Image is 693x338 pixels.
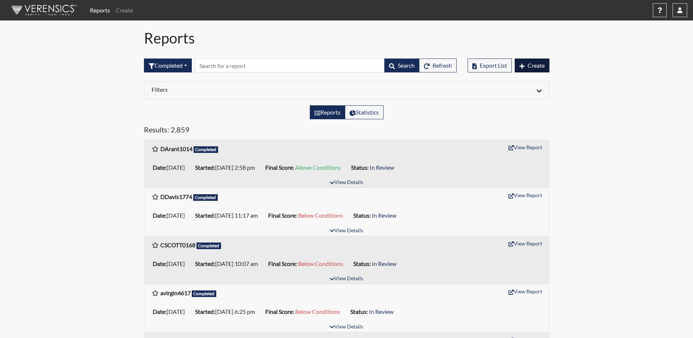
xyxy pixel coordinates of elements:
[160,241,195,248] b: CSCOTT0168
[345,105,384,119] label: View statistics about completed interviews
[505,286,545,297] button: View Report
[310,105,345,119] label: View the list of reports
[268,260,297,267] b: Final Score:
[87,3,113,18] a: Reports
[327,274,366,284] button: View Details
[192,290,217,297] span: Completed
[353,260,371,267] b: Status:
[146,86,547,95] div: Click to expand/collapse filters
[153,164,167,171] b: Date:
[197,243,221,249] span: Completed
[327,178,366,188] button: View Details
[160,289,191,296] b: avirgin4617
[350,308,368,315] b: Status:
[153,308,167,315] b: Date:
[419,59,457,72] button: Refresh
[192,210,265,221] li: [DATE] 11:17 am
[195,212,215,219] b: Started:
[505,238,545,249] button: View Report
[298,212,343,219] span: Below Conditions
[505,142,545,153] button: View Report
[195,59,385,72] input: Search by Registration ID, Interview Number, or Investigation Name.
[398,62,415,69] span: Search
[528,62,545,69] span: Create
[192,162,262,173] li: [DATE] 2:58 pm
[351,164,369,171] b: Status:
[370,164,394,171] span: In Review
[150,210,192,221] li: [DATE]
[327,226,366,236] button: View Details
[327,322,366,332] button: View Details
[153,212,167,219] b: Date:
[268,212,297,219] b: Final Score:
[295,164,341,171] span: Above Conditions
[468,59,512,72] button: Export List
[195,308,215,315] b: Started:
[113,3,136,18] a: Create
[369,308,393,315] span: In Review
[160,193,192,200] b: DDavis1774
[372,212,396,219] span: In Review
[295,308,340,315] span: Below Conditions
[195,164,215,171] b: Started:
[144,29,549,47] h1: Reports
[150,258,192,270] li: [DATE]
[505,189,545,201] button: View Report
[195,260,215,267] b: Started:
[152,86,341,93] h6: Filters
[144,59,192,72] button: Completed
[353,212,371,219] b: Status:
[372,260,396,267] span: In Review
[150,306,192,318] li: [DATE]
[515,59,549,72] button: Create
[194,146,218,153] span: Completed
[192,258,265,270] li: [DATE] 10:07 am
[160,145,193,152] b: DArant1014
[298,260,343,267] span: Below Conditions
[144,125,549,137] h5: Results: 2,859
[153,260,167,267] b: Date:
[480,62,507,69] span: Export List
[144,59,192,72] div: Filter by interview status
[150,162,192,173] li: [DATE]
[265,164,294,171] b: Final Score:
[193,194,218,201] span: Completed
[265,308,294,315] b: Final Score:
[192,306,262,318] li: [DATE] 6:25 pm
[384,59,419,72] button: Search
[433,62,452,69] span: Refresh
